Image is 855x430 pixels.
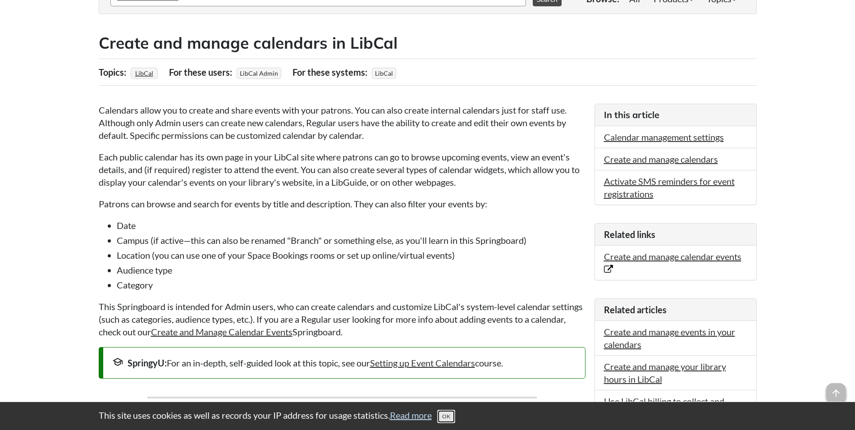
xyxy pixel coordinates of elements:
span: LibCal Admin [237,68,281,79]
a: Read more [390,410,432,421]
a: arrow_upward [826,384,846,395]
div: For these users: [169,64,234,81]
strong: SpringyU: [128,357,167,368]
h2: Create and manage calendars in LibCal [99,32,757,54]
a: LibCal [134,67,155,80]
li: Audience type [117,264,585,276]
a: Create and manage your library hours in LibCal [604,361,726,384]
div: For these systems: [293,64,370,81]
span: school [112,357,123,367]
div: This site uses cookies as well as records your IP address for usage statistics. [90,409,766,423]
p: This Springboard is intended for Admin users, who can create calendars and customize LibCal's sys... [99,300,585,338]
span: Related articles [604,304,667,315]
button: Close [437,410,455,423]
h3: In this article [604,109,747,121]
div: Topics: [99,64,128,81]
a: Create and manage calendars [604,154,718,165]
a: Use LibCal billing to collect and manage payments [604,396,724,419]
a: Create and manage calendar events [604,251,741,274]
div: For an in-depth, self-guided look at this topic, see our course. [112,357,576,369]
p: Calendars allow you to create and share events with your patrons. You can also create internal ca... [99,104,585,142]
li: Campus (if active—this can also be renamed "Branch" or something else, as you'll learn in this Sp... [117,234,585,247]
span: arrow_upward [826,383,846,403]
span: LibCal [372,68,396,79]
span: Related links [604,229,655,240]
p: Patrons can browse and search for events by title and description. They can also filter your even... [99,197,585,210]
a: Activate SMS reminders for event registrations [604,176,735,199]
a: Setting up Event Calendars [370,357,475,368]
a: Calendar management settings [604,132,724,142]
li: Category [117,279,585,291]
li: Date [117,219,585,232]
li: Location (you can use one of your Space Bookings rooms or set up online/virtual events) [117,249,585,261]
a: Create and Manage Calendar Events [151,326,293,337]
p: Each public calendar has its own page in your LibCal site where patrons can go to browse upcoming... [99,151,585,188]
a: Create and manage events in your calendars [604,326,735,350]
